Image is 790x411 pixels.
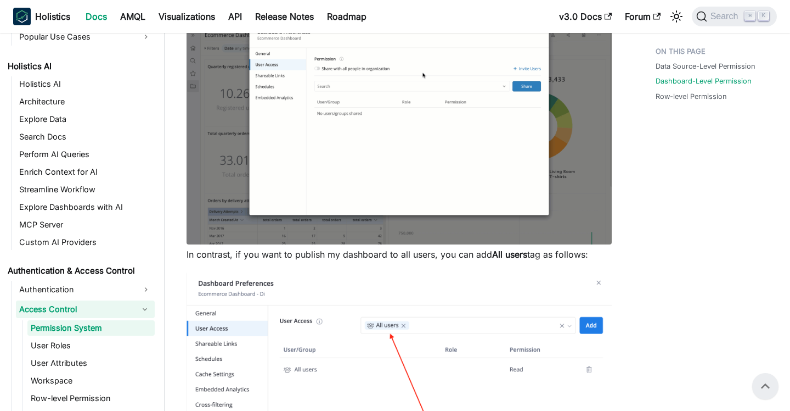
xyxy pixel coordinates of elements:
a: MCP Server [16,217,155,232]
a: Row-level Permission [656,91,727,102]
a: Dashboard-Level Permission [656,76,752,86]
a: v3.0 Docs [552,8,618,25]
a: User Roles [27,338,155,353]
a: Explore Dashboards with AI [16,199,155,215]
a: User Attributes [27,356,155,371]
button: Search (Command+K) [692,7,777,26]
a: HolisticsHolistics [13,8,70,25]
a: Permission System [27,320,155,336]
a: Holistics AI [16,76,155,92]
img: Holistics [13,8,31,25]
kbd: ⌘ [744,11,755,21]
a: Visualizations [152,8,222,25]
a: Explore Data [16,112,155,127]
a: Perform AI Queries [16,147,155,162]
a: Docs [79,8,114,25]
p: In contrast, if you want to publish my dashboard to all users, you can add tag as follows: [187,248,612,261]
b: Holistics [35,10,70,23]
a: Streamline Workflow [16,182,155,197]
a: Search Docs [16,129,155,145]
button: Collapse sidebar category 'Access Control' [135,301,155,318]
a: Roadmap [320,8,373,25]
button: Switch between dark and light mode (currently light mode) [668,8,685,25]
strong: All users [492,249,527,260]
a: Custom AI Providers [16,235,155,250]
a: Access Control [16,301,135,318]
button: Scroll back to top [752,373,778,399]
a: Popular Use Cases [16,28,155,46]
a: Release Notes [249,8,320,25]
a: Holistics AI [4,59,155,74]
a: API [222,8,249,25]
a: Workspace [27,373,155,388]
a: Data Source-Level Permission [656,61,755,71]
a: Authentication [16,281,155,298]
a: Forum [618,8,667,25]
a: Row-level Permission [27,391,155,406]
span: Search [707,12,745,21]
a: Architecture [16,94,155,109]
a: Enrich Context for AI [16,164,155,180]
a: AMQL [114,8,152,25]
a: Authentication & Access Control [4,263,155,279]
kbd: K [758,11,769,21]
